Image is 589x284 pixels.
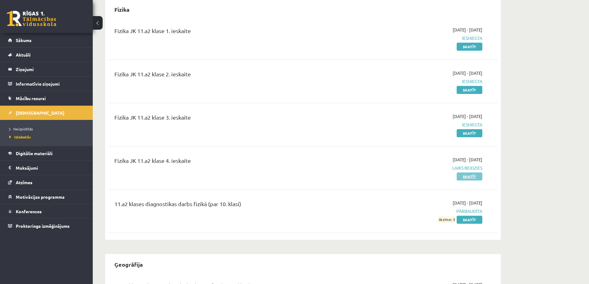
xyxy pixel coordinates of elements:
[8,48,85,62] a: Aktuāli
[114,27,356,38] div: Fizika JK 11.a2 klase 1. ieskaite
[8,204,85,218] a: Konferences
[453,113,482,120] span: [DATE] - [DATE]
[453,27,482,33] span: [DATE] - [DATE]
[453,156,482,163] span: [DATE] - [DATE]
[16,161,85,175] legend: Maksājumi
[9,134,87,140] a: Izlabotās
[8,175,85,189] a: Atzīmes
[114,70,356,81] div: Fizika JK 11.a2 klase 2. ieskaite
[9,134,31,139] span: Izlabotās
[453,70,482,76] span: [DATE] - [DATE]
[16,180,32,185] span: Atzīmes
[114,156,356,168] div: Fizika JK 11.a2 klase 4. ieskaite
[457,86,482,94] a: Skatīt
[366,208,482,214] span: Pārbaudīta
[8,106,85,120] a: [DEMOGRAPHIC_DATA]
[16,52,31,57] span: Aktuāli
[16,62,85,76] legend: Ziņojumi
[9,126,87,132] a: Neizpildītās
[457,43,482,51] a: Skatīt
[8,91,85,105] a: Mācību resursi
[108,257,149,272] h2: Ģeogrāfija
[16,110,64,116] span: [DEMOGRAPHIC_DATA]
[16,209,42,214] span: Konferences
[366,165,482,171] span: Laiks beidzies
[114,113,356,125] div: Fizika JK 11.a2 klase 3. ieskaite
[114,200,356,211] div: 11.a2 klases diagnostikas darbs fizikā (par 10. klasi)
[8,62,85,76] a: Ziņojumi
[8,161,85,175] a: Maksājumi
[16,37,32,43] span: Sākums
[108,2,136,17] h2: Fizika
[8,219,85,233] a: Proktoringa izmēģinājums
[366,121,482,128] span: Iesniegta
[8,190,85,204] a: Motivācijas programma
[366,35,482,41] span: Iesniegta
[16,95,46,101] span: Mācību resursi
[457,172,482,180] a: Skatīt
[7,11,56,26] a: Rīgas 1. Tālmācības vidusskola
[8,33,85,47] a: Sākums
[457,129,482,137] a: Skatīt
[16,150,53,156] span: Digitālie materiāli
[8,77,85,91] a: Informatīvie ziņojumi
[453,200,482,206] span: [DATE] - [DATE]
[366,78,482,85] span: Iesniegta
[8,146,85,160] a: Digitālie materiāli
[438,216,456,223] span: Atzīme: 3
[16,223,70,229] span: Proktoringa izmēģinājums
[9,126,33,131] span: Neizpildītās
[457,216,482,224] a: Skatīt
[16,77,85,91] legend: Informatīvie ziņojumi
[16,194,65,200] span: Motivācijas programma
